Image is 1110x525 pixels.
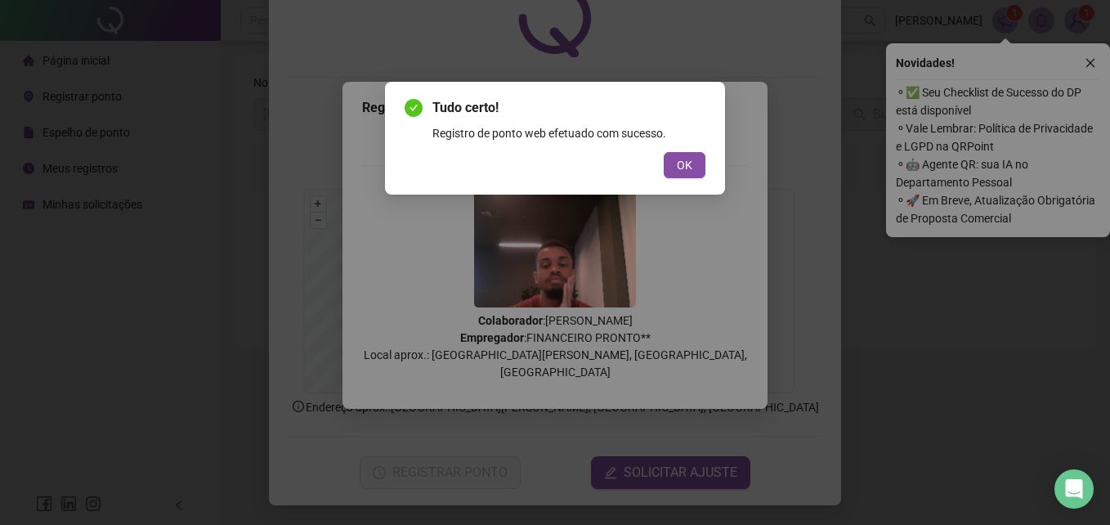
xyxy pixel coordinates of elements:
div: Open Intercom Messenger [1054,469,1094,509]
span: OK [677,156,692,174]
span: check-circle [405,99,423,117]
span: Tudo certo! [432,98,705,118]
button: OK [664,152,705,178]
div: Registro de ponto web efetuado com sucesso. [432,124,705,142]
